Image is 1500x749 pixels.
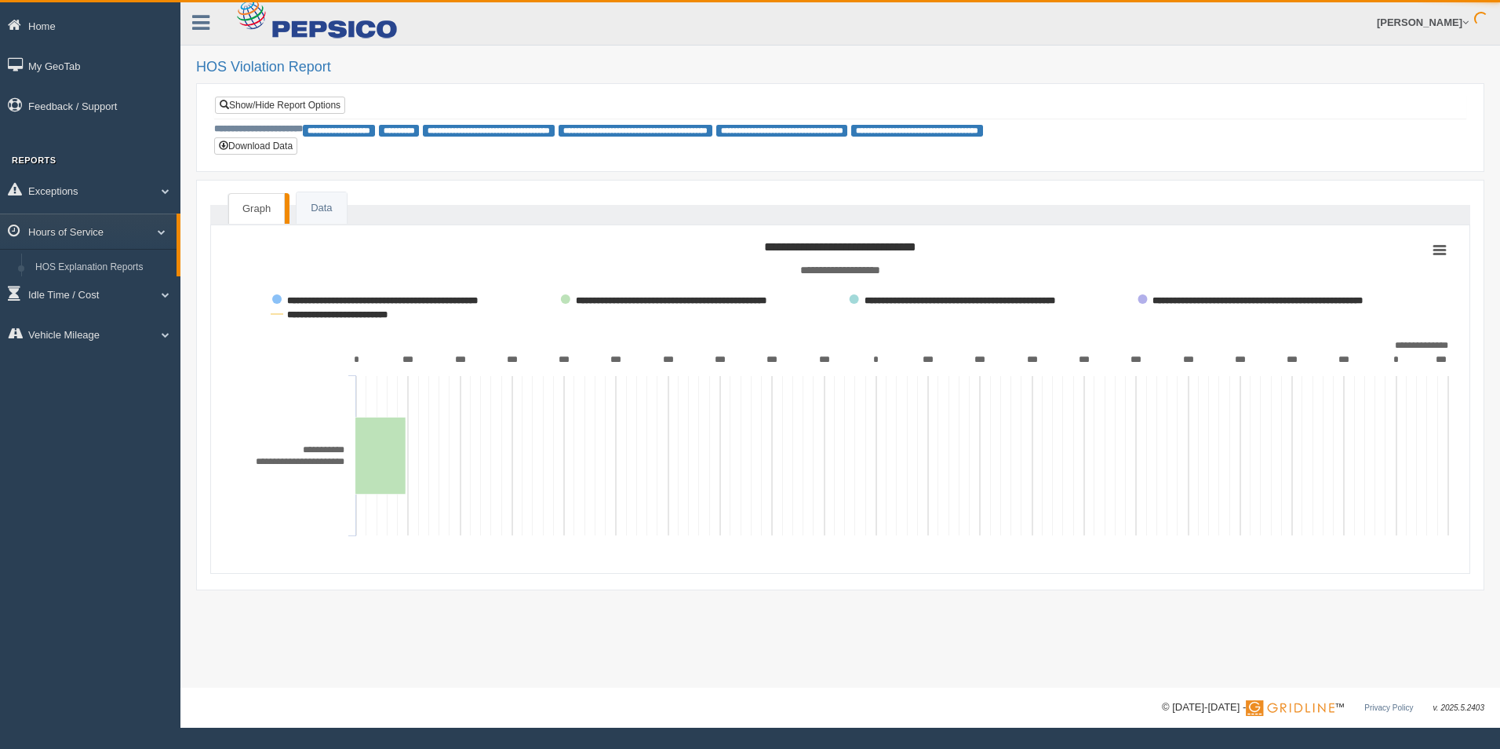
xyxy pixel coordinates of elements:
div: © [DATE]-[DATE] - ™ [1162,700,1484,716]
span: v. 2025.5.2403 [1433,703,1484,712]
a: Privacy Policy [1364,703,1413,712]
a: Graph [228,193,285,225]
a: HOS Explanation Reports [28,254,177,282]
a: Show/Hide Report Options [215,97,345,114]
img: Gridline [1246,700,1334,716]
button: Download Data [214,137,297,155]
h2: HOS Violation Report [196,60,1484,75]
a: Data [297,192,346,225]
